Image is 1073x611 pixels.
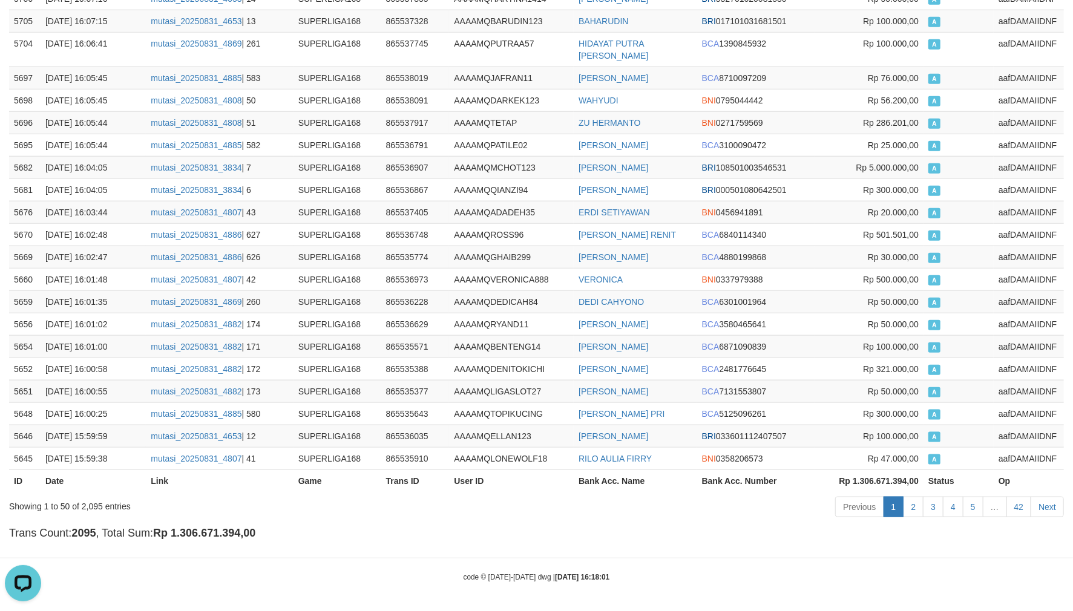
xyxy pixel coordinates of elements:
td: 865535910 [381,447,450,469]
td: 865537745 [381,32,450,67]
td: [DATE] 16:05:44 [41,111,146,134]
th: Bank Acc. Number [697,469,816,492]
td: aafDAMAIIDNF [994,111,1064,134]
td: 5670 [9,223,41,246]
td: aafDAMAIIDNF [994,268,1064,290]
span: BNI [702,454,716,463]
td: SUPERLIGA168 [294,335,381,358]
td: 5704 [9,32,41,67]
td: aafDAMAIIDNF [994,290,1064,313]
td: 5660 [9,268,41,290]
td: [DATE] 16:05:44 [41,134,146,156]
td: 5705 [9,10,41,32]
span: Approved [928,365,940,375]
span: BRI [702,185,716,195]
strong: Rp 1.306.671.394,00 [153,527,255,539]
span: Approved [928,17,940,27]
td: 5125096261 [697,402,816,425]
td: [DATE] 16:03:44 [41,201,146,223]
td: 5682 [9,156,41,178]
td: 000501080642501 [697,178,816,201]
span: BRI [702,431,716,441]
span: Rp 286.201,00 [863,118,919,128]
a: mutasi_20250831_4882 [151,387,241,396]
td: AAAAMQBENTENG14 [449,335,574,358]
td: 865538091 [381,89,450,111]
span: Approved [928,275,940,286]
td: 865535571 [381,335,450,358]
td: | 174 [146,313,293,335]
td: [DATE] 16:06:41 [41,32,146,67]
th: Game [294,469,381,492]
th: User ID [449,469,574,492]
td: aafDAMAIIDNF [994,134,1064,156]
td: 865537328 [381,10,450,32]
td: 865537405 [381,201,450,223]
td: | 172 [146,358,293,380]
a: VERONICA [579,275,623,284]
td: 865536629 [381,313,450,335]
td: aafDAMAIIDNF [994,67,1064,89]
td: [DATE] 16:02:48 [41,223,146,246]
span: Rp 25.000,00 [868,140,919,150]
a: [PERSON_NAME] PRI [579,409,664,419]
td: 865536748 [381,223,450,246]
td: AAAAMQDARKEK123 [449,89,574,111]
a: … [983,497,1007,517]
td: SUPERLIGA168 [294,67,381,89]
td: SUPERLIGA168 [294,10,381,32]
td: 0337979388 [697,268,816,290]
td: | 50 [146,89,293,111]
td: 5669 [9,246,41,268]
td: aafDAMAIIDNF [994,223,1064,246]
td: [DATE] 16:00:58 [41,358,146,380]
td: SUPERLIGA168 [294,111,381,134]
a: mutasi_20250831_4807 [151,275,241,284]
a: mutasi_20250831_4885 [151,73,241,83]
td: [DATE] 16:01:02 [41,313,146,335]
a: mutasi_20250831_4653 [151,431,241,441]
td: AAAAMQROSS96 [449,223,574,246]
td: SUPERLIGA168 [294,89,381,111]
span: Approved [928,96,940,106]
span: BCA [702,297,720,307]
a: [PERSON_NAME] [579,364,648,374]
td: | 627 [146,223,293,246]
th: ID [9,469,41,492]
strong: 2095 [71,527,96,539]
span: Approved [928,230,940,241]
span: BCA [702,319,720,329]
td: | 41 [146,447,293,469]
span: Approved [928,387,940,397]
span: BCA [702,73,720,83]
td: AAAAMQVERONICA888 [449,268,574,290]
span: Approved [928,410,940,420]
td: [DATE] 16:05:45 [41,67,146,89]
td: AAAAMQTOPIKUCING [449,402,574,425]
td: SUPERLIGA168 [294,223,381,246]
td: 0271759569 [697,111,816,134]
td: AAAAMQQIANZI94 [449,178,574,201]
td: 865536907 [381,156,450,178]
td: aafDAMAIIDNF [994,156,1064,178]
a: mutasi_20250831_4882 [151,364,241,374]
td: aafDAMAIIDNF [994,178,1064,201]
td: 033601112407507 [697,425,816,447]
a: mutasi_20250831_4885 [151,140,241,150]
span: Rp 100.000,00 [863,39,919,48]
td: SUPERLIGA168 [294,358,381,380]
td: | 261 [146,32,293,67]
td: 3100090472 [697,134,816,156]
td: | 582 [146,134,293,156]
a: [PERSON_NAME] [579,431,648,441]
span: BNI [702,207,716,217]
td: aafDAMAIIDNF [994,10,1064,32]
a: mutasi_20250831_4882 [151,319,241,329]
a: [PERSON_NAME] [579,185,648,195]
td: 5697 [9,67,41,89]
td: | 173 [146,380,293,402]
td: 6301001964 [697,290,816,313]
th: Op [994,469,1064,492]
td: 5651 [9,380,41,402]
td: [DATE] 16:04:05 [41,156,146,178]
